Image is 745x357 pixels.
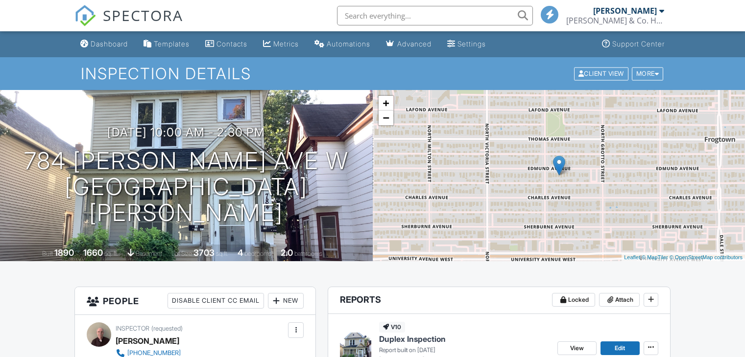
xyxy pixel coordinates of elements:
div: Client View [574,67,628,80]
h1: Inspection Details [81,65,664,82]
a: Automations (Basic) [311,35,374,53]
a: Client View [573,69,631,77]
div: [PERSON_NAME] [593,6,657,16]
div: 1660 [83,247,103,258]
div: 2.0 [281,247,293,258]
a: Settings [443,35,490,53]
div: 3703 [193,247,215,258]
div: Contacts [216,40,247,48]
div: | [622,253,745,262]
span: Inspector [116,325,149,332]
div: More [632,67,664,80]
span: bedrooms [244,250,271,257]
span: Lot Size [171,250,192,257]
a: Zoom out [379,111,393,125]
div: Disable Client CC Email [168,293,264,309]
div: Meyer & Co. Home Inspections, LLC [566,16,664,25]
div: Automations [327,40,370,48]
span: sq. ft. [104,250,118,257]
a: Contacts [201,35,251,53]
h3: [DATE] 10:00 am - 2:30 pm [107,126,265,139]
a: Support Center [598,35,669,53]
span: bathrooms [294,250,322,257]
div: [PERSON_NAME] [116,334,179,348]
span: Built [42,250,53,257]
span: (requested) [151,325,183,332]
a: Templates [140,35,193,53]
div: Templates [154,40,190,48]
a: Zoom in [379,96,393,111]
div: Settings [457,40,486,48]
div: [PHONE_NUMBER] [127,349,181,357]
div: Dashboard [91,40,128,48]
div: New [268,293,304,309]
div: Advanced [397,40,432,48]
h1: 784 [PERSON_NAME] Ave W [GEOGRAPHIC_DATA][PERSON_NAME] [16,148,357,225]
div: 1890 [54,247,74,258]
a: © MapTiler [642,254,668,260]
div: Metrics [273,40,299,48]
div: Support Center [612,40,665,48]
h3: People [75,287,315,315]
input: Search everything... [337,6,533,25]
a: © OpenStreetMap contributors [670,254,743,260]
a: Metrics [259,35,303,53]
span: basement [136,250,162,257]
img: The Best Home Inspection Software - Spectora [74,5,96,26]
a: SPECTORA [74,13,183,34]
a: Dashboard [76,35,132,53]
span: SPECTORA [103,5,183,25]
a: Advanced [382,35,435,53]
span: sq.ft. [216,250,228,257]
div: 4 [238,247,243,258]
a: Leaflet [624,254,640,260]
